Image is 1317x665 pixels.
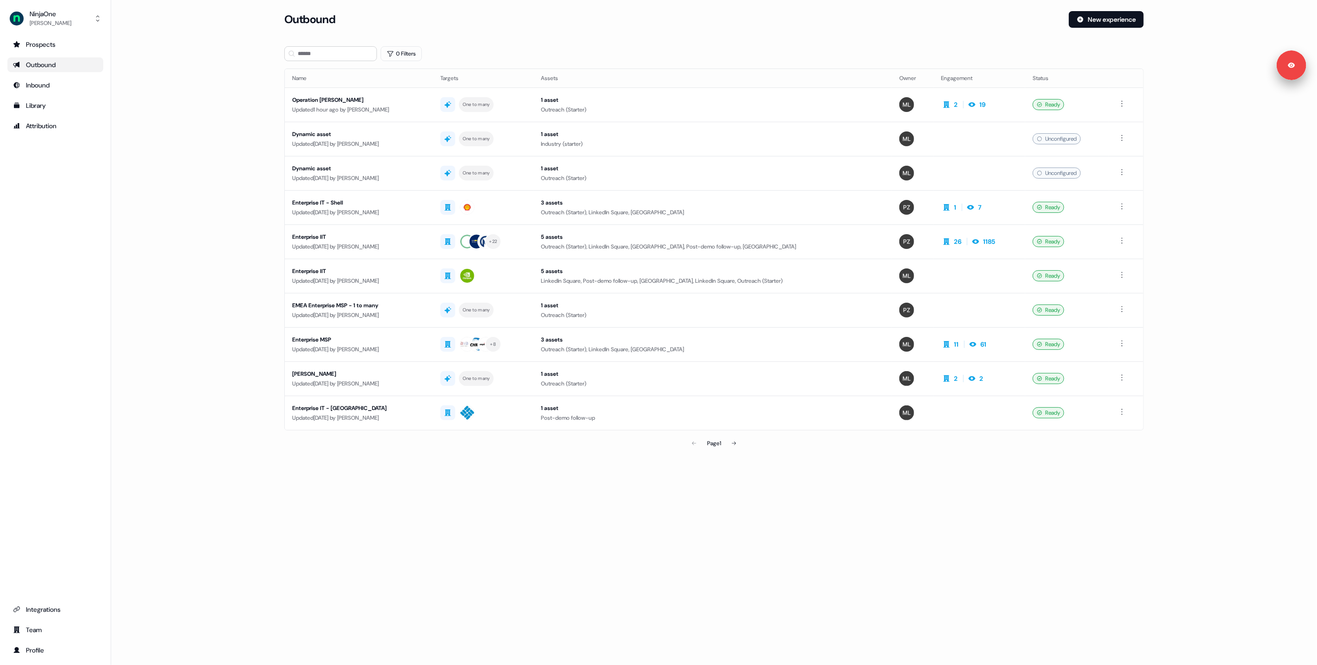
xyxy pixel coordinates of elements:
div: 26 [954,237,961,246]
div: One to many [463,135,490,143]
div: Outbound [13,60,98,69]
div: Updated [DATE] by [PERSON_NAME] [292,139,426,149]
a: Go to Inbound [7,78,103,93]
div: Prospects [13,40,98,49]
button: New experience [1069,11,1144,28]
button: NinjaOne[PERSON_NAME] [7,7,103,30]
h3: Outbound [284,12,335,26]
div: [PERSON_NAME] [30,19,71,28]
a: Go to outbound experience [7,57,103,72]
div: 1185 [983,237,995,246]
div: Ready [1033,202,1064,213]
th: Assets [533,69,892,87]
div: One to many [463,306,490,314]
div: Outreach (Starter), LinkedIn Square, [GEOGRAPHIC_DATA], Post-demo follow-up, [GEOGRAPHIC_DATA] [541,242,884,251]
div: 1 asset [541,130,884,139]
div: Outreach (Starter) [541,105,884,114]
th: Status [1025,69,1109,87]
div: Updated [DATE] by [PERSON_NAME] [292,208,426,217]
div: Outreach (Starter), LinkedIn Square, [GEOGRAPHIC_DATA] [541,345,884,354]
div: NinjaOne [30,9,71,19]
img: Megan [899,268,914,283]
div: 7 [978,203,981,212]
div: 1 asset [541,95,884,105]
img: Megan [899,371,914,386]
div: Industry (starter) [541,139,884,149]
img: Megan [899,166,914,180]
div: Enterprise IIT [292,232,426,242]
div: Updated [DATE] by [PERSON_NAME] [292,242,426,251]
div: Ready [1033,305,1064,316]
th: Engagement [934,69,1025,87]
div: 2 [954,374,958,383]
img: Petra [899,303,914,317]
div: 2 [954,100,958,109]
div: Dynamic asset [292,130,426,139]
div: Enterprise IIT [292,267,426,276]
div: Ready [1033,407,1064,418]
div: EMEA Enterprise MSP - 1 to many [292,301,426,310]
div: 1 asset [541,301,884,310]
div: Outreach (Starter) [541,311,884,320]
img: Megan [899,337,914,352]
div: Integrations [13,605,98,614]
img: Megan [899,97,914,112]
div: 1 [954,203,956,212]
div: Page 1 [707,439,721,448]
div: Updated 1 hour ago by [PERSON_NAME] [292,105,426,114]
div: 2 [979,374,983,383]
th: Name [285,69,433,87]
div: 5 assets [541,267,884,276]
div: 19 [979,100,985,109]
div: Post-demo follow-up [541,413,884,423]
div: Updated [DATE] by [PERSON_NAME] [292,311,426,320]
img: Petra [899,234,914,249]
a: Go to integrations [7,602,103,617]
div: 61 [980,340,986,349]
div: + 22 [489,237,497,246]
th: Owner [892,69,934,87]
div: 11 [954,340,959,349]
div: Updated [DATE] by [PERSON_NAME] [292,174,426,183]
a: Go to prospects [7,37,103,52]
div: [PERSON_NAME] [292,369,426,379]
div: Unconfigured [1033,168,1081,179]
a: Go to templates [7,98,103,113]
div: 3 assets [541,335,884,344]
div: One to many [463,100,490,109]
div: Dynamic asset [292,164,426,173]
div: LinkedIn Square, Post-demo follow-up, [GEOGRAPHIC_DATA], LinkedIn Square, Outreach (Starter) [541,276,884,286]
div: Ready [1033,339,1064,350]
div: Unconfigured [1033,133,1081,144]
div: Enterprise IT - Shell [292,198,426,207]
th: Targets [433,69,534,87]
div: Inbound [13,81,98,90]
div: + 8 [490,340,496,348]
div: 1 asset [541,404,884,413]
a: Go to team [7,622,103,637]
img: Megan [899,405,914,420]
div: Ready [1033,373,1064,384]
div: One to many [463,374,490,383]
div: Outreach (Starter) [541,379,884,388]
div: Ready [1033,236,1064,247]
div: One to many [463,169,490,177]
div: Outreach (Starter) [541,174,884,183]
div: Ready [1033,270,1064,281]
div: Ready [1033,99,1064,110]
a: Go to attribution [7,118,103,133]
button: 0 Filters [381,46,422,61]
img: Megan [899,131,914,146]
a: Go to profile [7,643,103,658]
img: Petra [899,200,914,215]
div: Profile [13,646,98,655]
div: 1 asset [541,369,884,379]
div: 3 assets [541,198,884,207]
div: Outreach (Starter), LinkedIn Square, [GEOGRAPHIC_DATA] [541,208,884,217]
div: Updated [DATE] by [PERSON_NAME] [292,413,426,423]
div: 5 assets [541,232,884,242]
div: Enterprise MSP [292,335,426,344]
div: Team [13,625,98,634]
div: Updated [DATE] by [PERSON_NAME] [292,345,426,354]
div: Operation [PERSON_NAME] [292,95,426,105]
